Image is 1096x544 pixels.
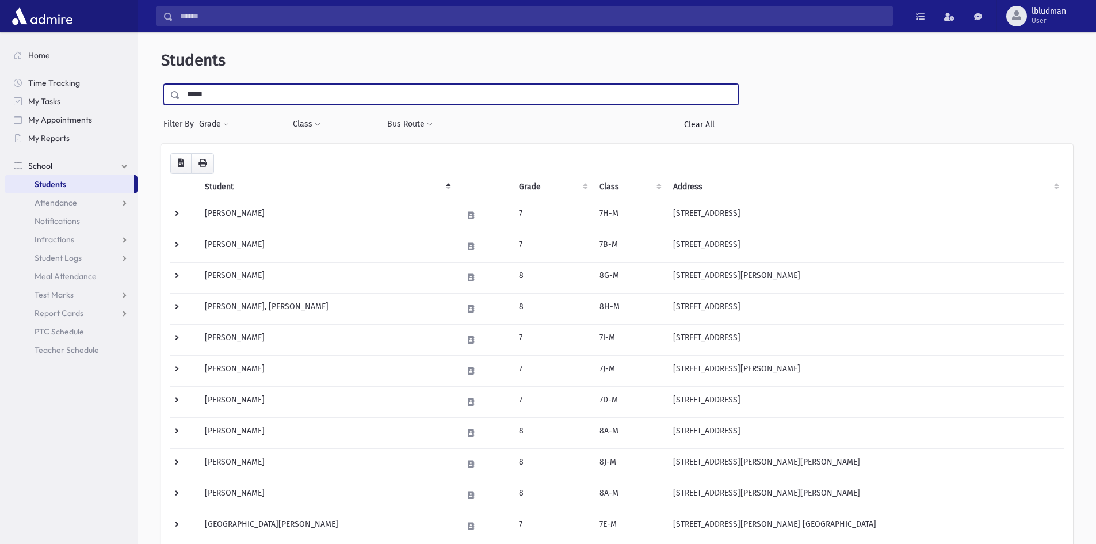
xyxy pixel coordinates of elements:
[593,293,666,324] td: 8H-M
[292,114,321,135] button: Class
[5,322,138,341] a: PTC Schedule
[593,355,666,386] td: 7J-M
[593,386,666,417] td: 7D-M
[666,231,1064,262] td: [STREET_ADDRESS]
[173,6,892,26] input: Search
[666,511,1064,542] td: [STREET_ADDRESS][PERSON_NAME] [GEOGRAPHIC_DATA]
[5,212,138,230] a: Notifications
[198,174,456,200] th: Student: activate to sort column descending
[198,386,456,417] td: [PERSON_NAME]
[512,386,593,417] td: 7
[666,417,1064,448] td: [STREET_ADDRESS]
[512,448,593,480] td: 8
[198,262,456,293] td: [PERSON_NAME]
[666,448,1064,480] td: [STREET_ADDRESS][PERSON_NAME][PERSON_NAME]
[512,262,593,293] td: 8
[593,417,666,448] td: 8A-M
[5,286,138,304] a: Test Marks
[666,324,1064,355] td: [STREET_ADDRESS]
[28,78,80,88] span: Time Tracking
[593,324,666,355] td: 7I-M
[512,511,593,542] td: 7
[28,96,60,106] span: My Tasks
[5,74,138,92] a: Time Tracking
[198,511,456,542] td: [GEOGRAPHIC_DATA][PERSON_NAME]
[1032,16,1066,25] span: User
[666,293,1064,324] td: [STREET_ADDRESS]
[35,326,84,337] span: PTC Schedule
[35,179,66,189] span: Students
[5,341,138,359] a: Teacher Schedule
[5,267,138,286] a: Meal Attendance
[666,480,1064,511] td: [STREET_ADDRESS][PERSON_NAME][PERSON_NAME]
[35,290,74,300] span: Test Marks
[170,153,192,174] button: CSV
[1032,7,1066,16] span: lbludman
[387,114,433,135] button: Bus Route
[512,231,593,262] td: 7
[512,417,593,448] td: 8
[512,174,593,200] th: Grade: activate to sort column ascending
[512,480,593,511] td: 8
[5,111,138,129] a: My Appointments
[198,480,456,511] td: [PERSON_NAME]
[198,448,456,480] td: [PERSON_NAME]
[659,114,739,135] a: Clear All
[198,114,230,135] button: Grade
[198,200,456,231] td: [PERSON_NAME]
[161,51,226,70] span: Students
[666,200,1064,231] td: [STREET_ADDRESS]
[28,115,92,125] span: My Appointments
[198,355,456,386] td: [PERSON_NAME]
[198,324,456,355] td: [PERSON_NAME]
[35,308,83,318] span: Report Cards
[198,417,456,448] td: [PERSON_NAME]
[666,174,1064,200] th: Address: activate to sort column ascending
[35,271,97,281] span: Meal Attendance
[593,200,666,231] td: 7H-M
[5,230,138,249] a: Infractions
[5,249,138,267] a: Student Logs
[5,175,134,193] a: Students
[163,118,198,130] span: Filter By
[5,304,138,322] a: Report Cards
[666,386,1064,417] td: [STREET_ADDRESS]
[512,324,593,355] td: 7
[35,234,74,245] span: Infractions
[512,293,593,324] td: 8
[5,129,138,147] a: My Reports
[5,92,138,111] a: My Tasks
[593,480,666,511] td: 8A-M
[5,157,138,175] a: School
[512,355,593,386] td: 7
[35,197,77,208] span: Attendance
[28,50,50,60] span: Home
[198,231,456,262] td: [PERSON_NAME]
[512,200,593,231] td: 7
[666,262,1064,293] td: [STREET_ADDRESS][PERSON_NAME]
[35,253,82,263] span: Student Logs
[593,448,666,480] td: 8J-M
[9,5,75,28] img: AdmirePro
[191,153,214,174] button: Print
[593,511,666,542] td: 7E-M
[198,293,456,324] td: [PERSON_NAME], [PERSON_NAME]
[593,174,666,200] th: Class: activate to sort column ascending
[5,193,138,212] a: Attendance
[35,345,99,355] span: Teacher Schedule
[593,262,666,293] td: 8G-M
[28,133,70,143] span: My Reports
[5,46,138,64] a: Home
[593,231,666,262] td: 7B-M
[35,216,80,226] span: Notifications
[28,161,52,171] span: School
[666,355,1064,386] td: [STREET_ADDRESS][PERSON_NAME]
